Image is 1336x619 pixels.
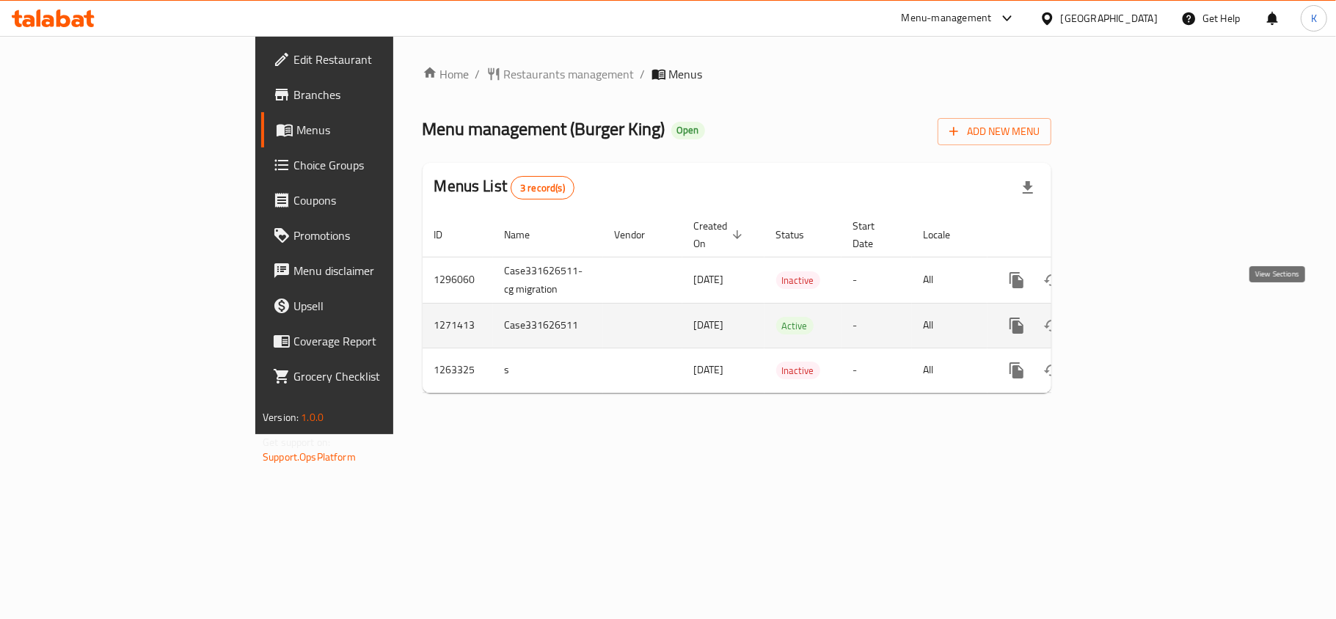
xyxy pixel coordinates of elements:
td: - [842,303,912,348]
span: K [1311,10,1317,26]
span: Vendor [615,226,665,243]
span: Get support on: [263,433,330,452]
td: Case331626511 [493,303,603,348]
button: Add New Menu [938,118,1051,145]
button: Change Status [1034,263,1070,298]
span: Active [776,318,814,334]
span: [DATE] [694,360,724,379]
span: Promotions [293,227,467,244]
nav: breadcrumb [423,65,1051,83]
td: s [493,348,603,392]
span: Open [671,124,705,136]
span: Add New Menu [949,122,1040,141]
span: Menu management ( Burger King ) [423,112,665,145]
div: Menu-management [902,10,992,27]
li: / [640,65,646,83]
button: more [999,263,1034,298]
a: Support.OpsPlatform [263,447,356,466]
span: Branches [293,86,467,103]
a: Restaurants management [486,65,635,83]
td: All [912,303,988,348]
button: Change Status [1034,308,1070,343]
span: Name [505,226,550,243]
span: Coverage Report [293,332,467,350]
td: Case331626511-cg migration [493,257,603,303]
span: Menu disclaimer [293,262,467,279]
button: Change Status [1034,353,1070,388]
button: more [999,308,1034,343]
a: Choice Groups [261,147,478,183]
a: Branches [261,77,478,112]
span: Status [776,226,824,243]
button: more [999,353,1034,388]
span: Restaurants management [504,65,635,83]
span: Edit Restaurant [293,51,467,68]
span: [DATE] [694,270,724,289]
a: Menu disclaimer [261,253,478,288]
span: Upsell [293,297,467,315]
td: All [912,348,988,392]
div: Active [776,317,814,334]
span: Menus [669,65,703,83]
span: Choice Groups [293,156,467,174]
span: Created On [694,217,747,252]
span: [DATE] [694,315,724,334]
a: Coverage Report [261,323,478,359]
span: Start Date [853,217,894,252]
span: Locale [924,226,970,243]
a: Edit Restaurant [261,42,478,77]
td: - [842,348,912,392]
div: Open [671,122,705,139]
div: Export file [1010,170,1045,205]
a: Coupons [261,183,478,218]
a: Promotions [261,218,478,253]
span: Grocery Checklist [293,367,467,385]
a: Menus [261,112,478,147]
span: 1.0.0 [301,408,324,427]
span: ID [434,226,462,243]
span: 3 record(s) [511,181,574,195]
div: Inactive [776,271,820,289]
td: All [912,257,988,303]
table: enhanced table [423,213,1152,393]
span: Coupons [293,191,467,209]
h2: Menus List [434,175,574,199]
td: - [842,257,912,303]
a: Upsell [261,288,478,323]
span: Inactive [776,362,820,379]
span: Menus [296,121,467,139]
div: Total records count [511,176,574,199]
a: Grocery Checklist [261,359,478,394]
div: [GEOGRAPHIC_DATA] [1061,10,1158,26]
span: Version: [263,408,299,427]
th: Actions [988,213,1152,257]
span: Inactive [776,272,820,289]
